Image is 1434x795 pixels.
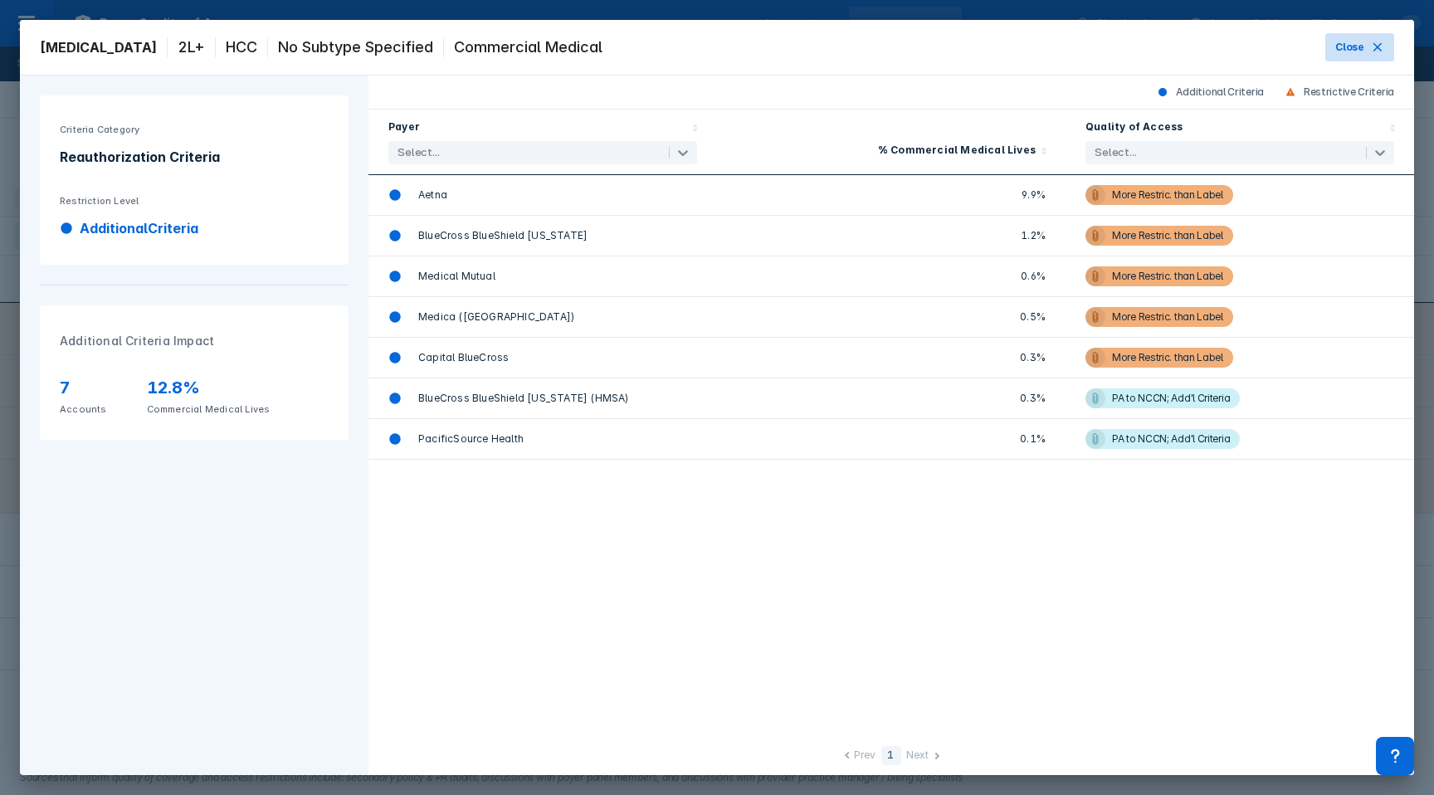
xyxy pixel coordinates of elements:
p: Additional Criteria Impact [60,325,329,357]
div: Additional Criteria [1146,85,1274,99]
div: Next [906,748,929,765]
span: Capital BlueCross [418,350,509,365]
p: 12.8% [147,377,271,398]
div: 9.9% [737,185,1046,205]
p: 7 [60,377,107,398]
div: 0.5% [737,307,1046,327]
div: More Restric. than Label [1112,266,1223,286]
div: Payer [388,119,420,138]
div: Sort [1066,110,1414,175]
button: Close [1325,33,1394,61]
div: 0.3% [737,388,1046,408]
div: More Restric. than Label [1112,348,1223,368]
div: Restrictive Criteria [1274,85,1404,99]
div: PA to NCCN; Add'l Criteria [1112,388,1230,408]
span: BlueCross BlueShield [US_STATE] (HMSA) [418,391,629,406]
p: Commercial Medical Lives [147,398,271,420]
div: 0.6% [737,266,1046,286]
div: 0.1% [737,429,1046,449]
p: HCC [226,37,257,57]
div: Criteria Category [60,122,329,137]
div: Additional Criteria [60,218,329,238]
p: Accounts [60,398,107,420]
div: More Restric. than Label [1112,307,1223,327]
span: BlueCross BlueShield [US_STATE] [418,228,588,243]
div: 1.2% [737,226,1046,246]
div: More Restric. than Label [1112,226,1223,246]
div: PA to NCCN; Add'l Criteria [1112,429,1230,449]
span: Aetna [418,188,447,202]
span: Medica ([GEOGRAPHIC_DATA]) [418,310,574,324]
div: Restriction Level [60,193,329,208]
p: 2L+ [178,37,205,57]
span: Close [1335,40,1364,55]
div: % Commercial Medical Lives [878,143,1036,161]
div: Prev [854,748,876,765]
div: Sort [368,110,717,175]
div: More Restric. than Label [1112,185,1223,205]
span: Medical Mutual [418,269,495,284]
div: Sort [717,110,1066,175]
div: Reauthorization Criteria [60,147,329,167]
span: PacificSource Health [418,432,524,446]
div: 1 [881,746,901,765]
div: Contact Support [1376,737,1414,775]
p: Commercial Medical [454,37,602,57]
p: No Subtype Specified [278,37,433,57]
p: [MEDICAL_DATA] [40,37,157,57]
div: 0.3% [737,348,1046,368]
div: Quality of Access [1085,119,1183,138]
